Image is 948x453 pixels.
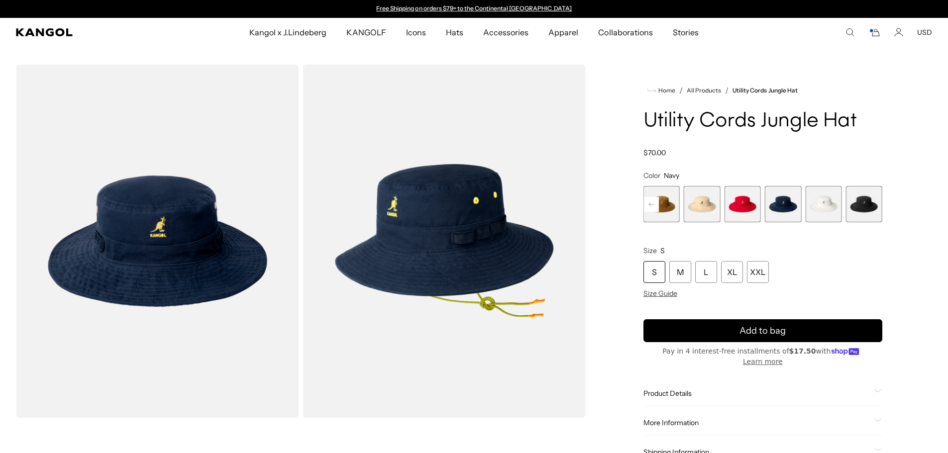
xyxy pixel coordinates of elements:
[805,186,842,222] div: 6 of 7
[372,5,577,13] div: 1 of 2
[436,18,473,47] a: Hats
[303,65,585,418] img: color-navy
[643,186,680,222] label: Tan
[687,87,721,94] a: All Products
[376,4,572,12] a: Free Shipping on orders $79+ to the Continental [GEOGRAPHIC_DATA]
[643,289,677,298] span: Size Guide
[669,261,691,283] div: M
[724,186,760,222] label: Red
[846,186,882,222] div: 7 of 7
[598,18,652,47] span: Collaborations
[16,65,299,418] img: color-navy
[336,18,396,47] a: KANGOLF
[805,186,842,222] label: Off White
[643,85,882,96] nav: breadcrumbs
[673,18,699,47] span: Stories
[747,261,769,283] div: XXL
[643,171,660,180] span: Color
[643,148,666,157] span: $70.00
[894,28,903,37] a: Account
[868,28,880,37] button: Cart
[721,261,743,283] div: XL
[396,18,436,47] a: Icons
[724,186,760,222] div: 4 of 7
[917,28,932,37] button: USD
[473,18,538,47] a: Accessories
[643,389,870,398] span: Product Details
[643,319,882,342] button: Add to bag
[647,86,675,95] a: Home
[16,65,586,418] product-gallery: Gallery Viewer
[656,87,675,94] span: Home
[588,18,662,47] a: Collaborations
[372,5,577,13] div: Announcement
[721,85,729,96] li: /
[16,28,165,36] a: Kangol
[765,186,801,222] div: 5 of 7
[675,85,683,96] li: /
[483,18,528,47] span: Accessories
[372,5,577,13] slideshow-component: Announcement bar
[643,186,680,222] div: 2 of 7
[846,186,882,222] label: Coal
[660,246,665,255] span: S
[765,186,801,222] label: Navy
[733,87,798,94] a: Utility Cords Jungle Hat
[249,18,327,47] span: Kangol x J.Lindeberg
[643,261,665,283] div: S
[643,418,870,427] span: More Information
[663,18,709,47] a: Stories
[695,261,717,283] div: L
[239,18,337,47] a: Kangol x J.Lindeberg
[845,28,854,37] summary: Search here
[346,18,386,47] span: KANGOLF
[664,171,679,180] span: Navy
[684,186,720,222] div: 3 of 7
[739,324,786,338] span: Add to bag
[538,18,588,47] a: Apparel
[406,18,426,47] span: Icons
[643,110,882,132] h1: Utility Cords Jungle Hat
[446,18,463,47] span: Hats
[684,186,720,222] label: Beige
[643,246,657,255] span: Size
[548,18,578,47] span: Apparel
